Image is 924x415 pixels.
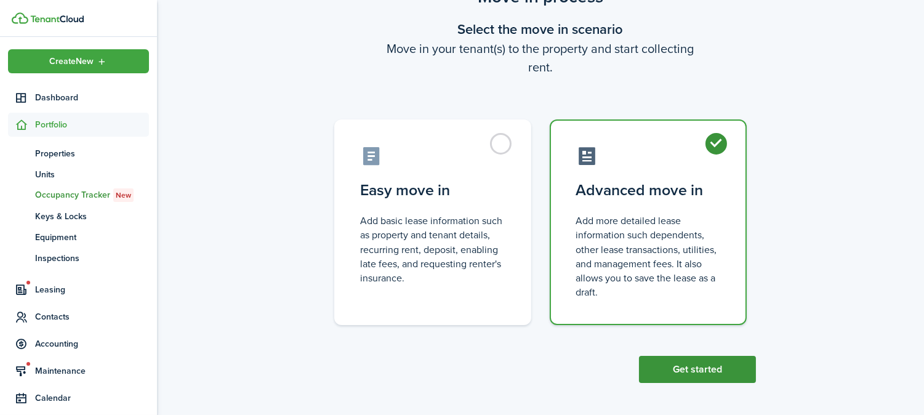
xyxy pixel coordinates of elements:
[8,49,149,73] button: Open menu
[8,86,149,110] a: Dashboard
[360,214,505,285] control-radio-card-description: Add basic lease information such as property and tenant details, recurring rent, deposit, enablin...
[35,188,149,202] span: Occupancy Tracker
[360,179,505,201] control-radio-card-title: Easy move in
[12,12,28,24] img: TenantCloud
[8,185,149,206] a: Occupancy TrackerNew
[35,365,149,377] span: Maintenance
[8,227,149,248] a: Equipment
[8,206,149,227] a: Keys & Locks
[325,39,756,76] wizard-step-header-description: Move in your tenant(s) to the property and start collecting rent.
[35,252,149,265] span: Inspections
[8,164,149,185] a: Units
[50,57,94,66] span: Create New
[8,143,149,164] a: Properties
[116,190,131,201] span: New
[35,310,149,323] span: Contacts
[35,231,149,244] span: Equipment
[35,210,149,223] span: Keys & Locks
[35,147,149,160] span: Properties
[35,283,149,296] span: Leasing
[325,19,756,39] wizard-step-header-title: Select the move in scenario
[35,337,149,350] span: Accounting
[576,179,721,201] control-radio-card-title: Advanced move in
[35,392,149,405] span: Calendar
[639,356,756,383] button: Get started
[8,248,149,268] a: Inspections
[35,168,149,181] span: Units
[35,118,149,131] span: Portfolio
[576,214,721,299] control-radio-card-description: Add more detailed lease information such dependents, other lease transactions, utilities, and man...
[30,15,84,23] img: TenantCloud
[35,91,149,104] span: Dashboard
